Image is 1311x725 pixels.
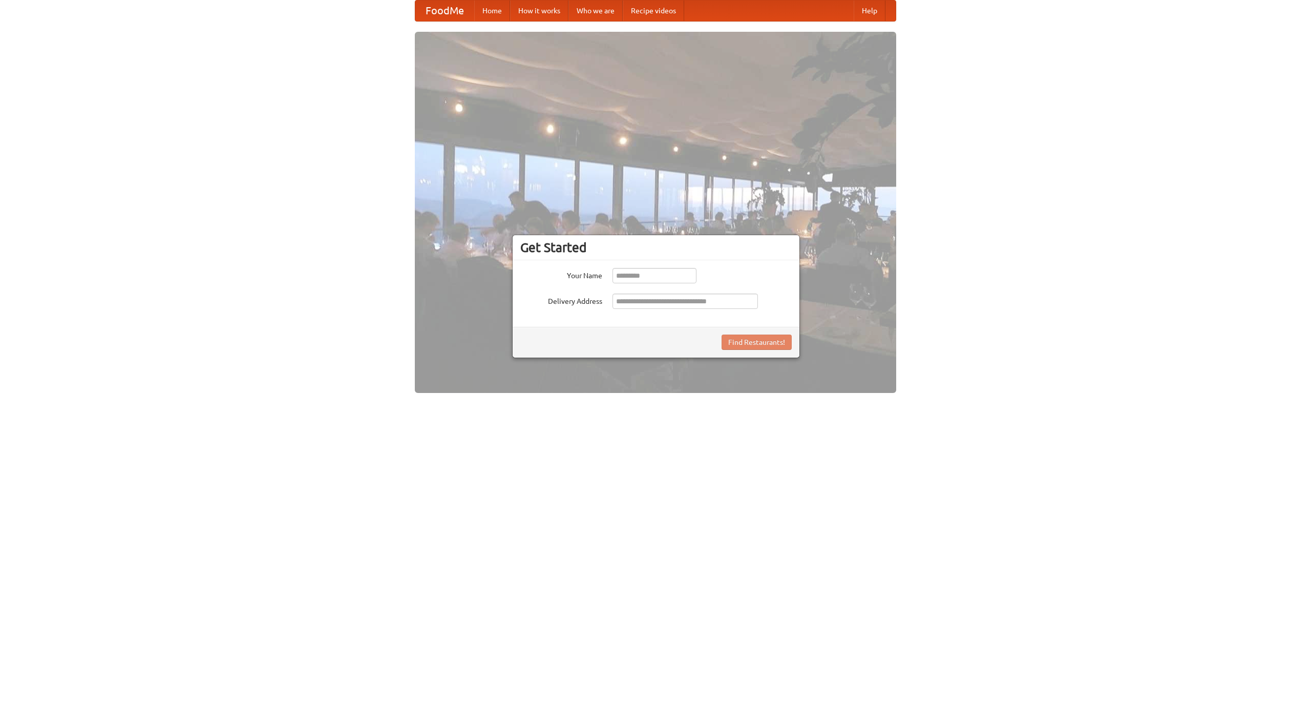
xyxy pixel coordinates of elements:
label: Delivery Address [520,294,602,306]
a: FoodMe [415,1,474,21]
button: Find Restaurants! [722,335,792,350]
a: Who we are [568,1,623,21]
h3: Get Started [520,240,792,255]
a: How it works [510,1,568,21]
label: Your Name [520,268,602,281]
a: Home [474,1,510,21]
a: Recipe videos [623,1,684,21]
a: Help [854,1,885,21]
